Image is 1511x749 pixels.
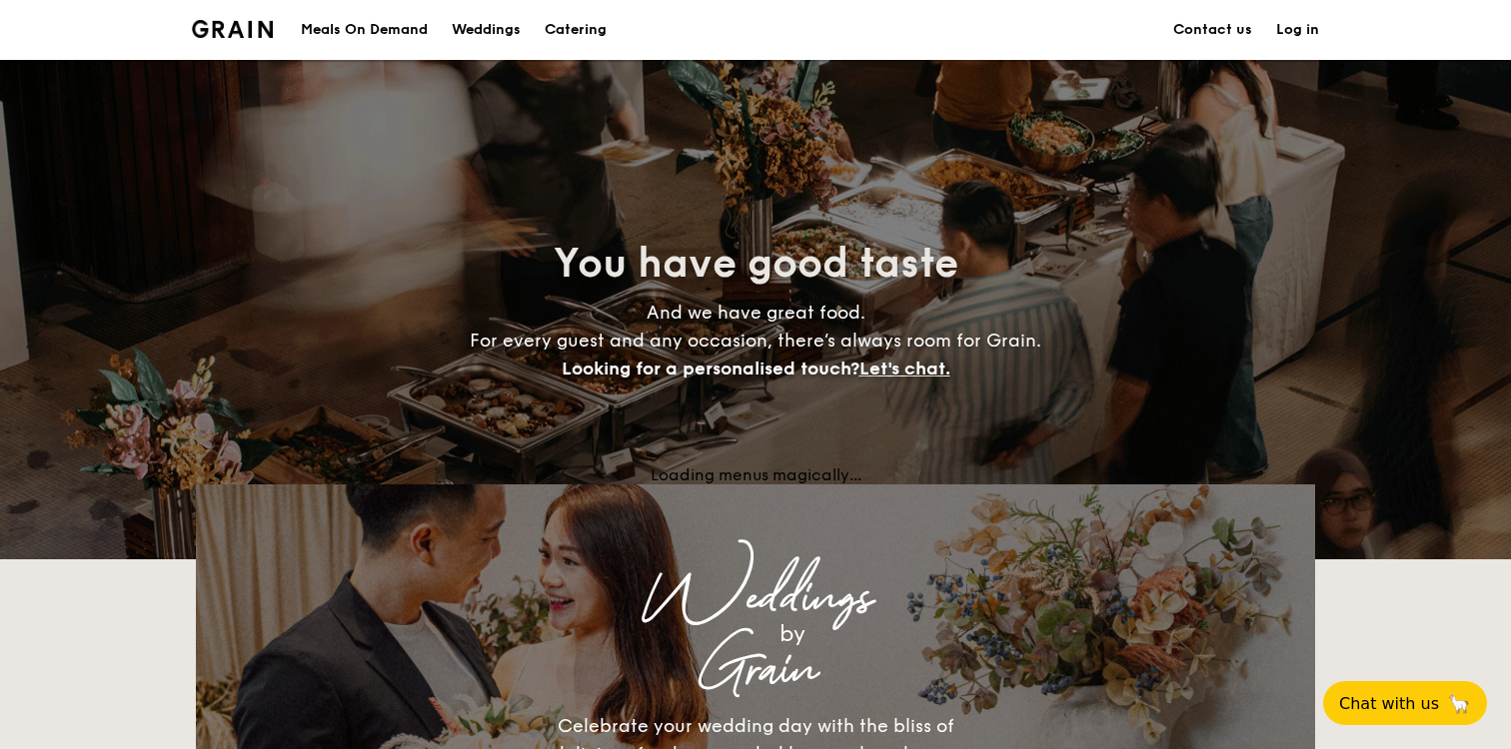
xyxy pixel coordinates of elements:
div: Loading menus magically... [196,465,1315,484]
div: by [446,616,1139,652]
div: Weddings [372,580,1139,616]
button: Chat with us🦙 [1323,681,1487,725]
span: Let's chat. [859,358,950,379]
a: Logotype [192,20,273,38]
span: 🦙 [1447,692,1471,715]
span: Chat with us [1339,694,1439,713]
div: Grain [372,652,1139,688]
img: Grain [192,20,273,38]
